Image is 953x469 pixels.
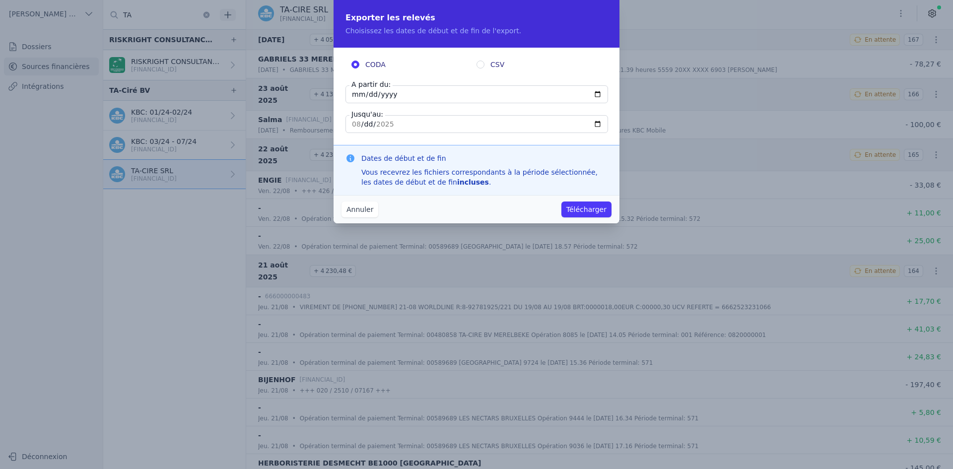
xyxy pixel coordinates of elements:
[349,79,393,89] label: A partir du:
[361,167,608,187] div: Vous recevrez les fichiers correspondants à la période sélectionnée, les dates de début et de fin .
[351,61,359,68] input: CODA
[361,153,608,163] h3: Dates de début et de fin
[345,26,608,36] p: Choisissez les dates de début et de fin de l'export.
[561,201,612,217] button: Télécharger
[365,60,386,69] span: CODA
[351,60,476,69] label: CODA
[341,201,378,217] button: Annuler
[457,178,489,186] strong: incluses
[476,60,602,69] label: CSV
[345,12,608,24] h2: Exporter les relevés
[349,109,385,119] label: Jusqu'au:
[476,61,484,68] input: CSV
[490,60,504,69] span: CSV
